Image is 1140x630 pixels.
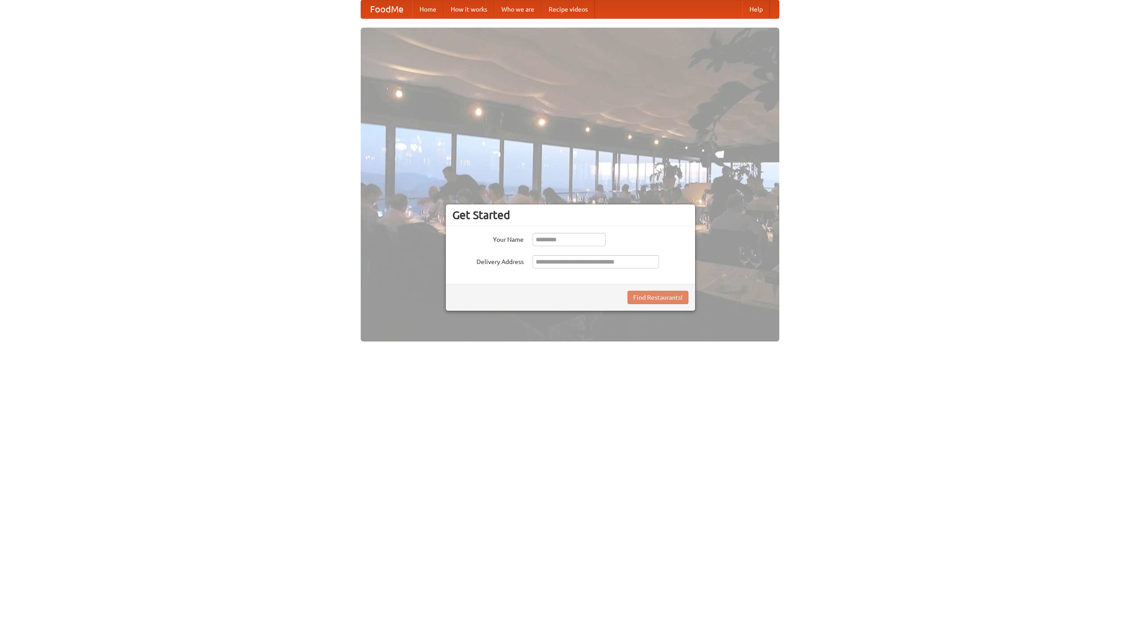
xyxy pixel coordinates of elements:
label: Your Name [452,233,524,244]
a: Help [742,0,770,18]
label: Delivery Address [452,255,524,266]
a: Recipe videos [541,0,595,18]
a: Home [412,0,444,18]
a: Who we are [494,0,541,18]
a: FoodMe [361,0,412,18]
a: How it works [444,0,494,18]
button: Find Restaurants! [627,291,688,304]
h3: Get Started [452,208,688,222]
